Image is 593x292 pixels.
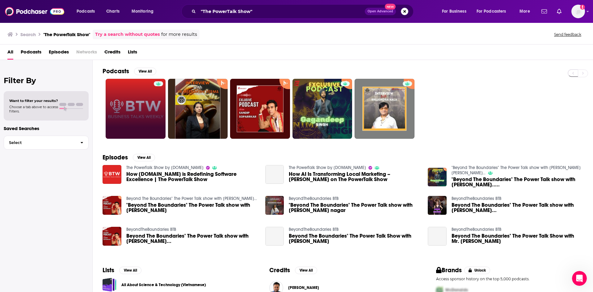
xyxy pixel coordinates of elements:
[571,5,585,18] button: Show profile menu
[134,68,156,75] button: View All
[133,154,155,161] button: View All
[132,7,154,16] span: Monitoring
[95,31,160,38] a: Try a search without quotes
[288,285,319,290] a: Navin Shetty
[127,6,162,16] button: open menu
[289,171,420,182] span: How AI Is Transforming Local Marketing – [PERSON_NAME] on The PowerTalk Show
[539,6,549,17] a: Show notifications dropdown
[452,202,583,213] span: Beyond The Boundaries" The Power Talk show with [PERSON_NAME]...
[4,136,89,150] button: Select
[436,266,462,274] h2: Brands
[428,168,447,187] img: "Beyond The Boundaries" The Power Talk show with Gagandeep Singh.....
[571,5,585,18] span: Logged in as rgertner
[9,99,58,103] span: Want to filter your results?
[452,233,583,244] span: Beyond The Boundaries" The Power Talk Show with Mr. [PERSON_NAME]
[580,5,585,10] svg: Add a profile image
[20,32,36,37] h3: Search
[5,6,64,17] img: Podchaser - Follow, Share and Rate Podcasts
[289,233,420,244] a: Beyond The Boundaries" The Power Talk Show with Saanand Verma
[161,31,197,38] span: for more results
[103,266,114,274] h2: Lists
[265,165,284,184] a: How AI Is Transforming Local Marketing – Joel Keith on The PowerTalk Show
[126,171,258,182] span: How [DOMAIN_NAME] is Redefining Software Excellence | The PowerTalk Show
[49,47,69,60] a: Episodes
[289,233,420,244] span: Beyond The Boundaries" The Power Talk Show with [PERSON_NAME]
[572,271,587,286] iframe: Intercom live chat
[128,47,137,60] a: Lists
[269,266,290,274] h2: Credits
[289,202,420,213] a: "Beyond The Boundaries" The Power Talk show with Mahamedhaa nagar
[126,233,258,244] span: Beyond The Boundaries" The Power Talk show with [PERSON_NAME]...
[103,67,156,75] a: PodcastsView All
[265,227,284,246] a: Beyond The Boundaries" The Power Talk Show with Saanand Verma
[126,233,258,244] a: Beyond The Boundaries" The Power Talk show with Sandip Soparrkar...
[4,125,89,131] p: Saved Searches
[76,47,97,60] span: Networks
[452,177,583,187] span: "Beyond The Boundaries" The Power Talk show with [PERSON_NAME].....
[365,8,396,15] button: Open AdvancedNew
[452,202,583,213] a: Beyond The Boundaries" The Power Talk show with Eesha Agrawal...
[452,165,581,176] a: "Beyond The Boundaries" The Power Talk show with Gagan Deep Singh...
[295,267,317,274] button: View All
[103,154,155,161] a: EpisodesView All
[103,67,129,75] h2: Podcasts
[428,227,447,246] a: Beyond The Boundaries" The Power Talk Show with Mr. Aryan Singh
[77,7,95,16] span: Podcasts
[103,278,116,292] a: All About Science & Technology (Vietnamese)
[102,6,123,16] a: Charts
[452,196,501,201] a: BeyondTheBoundaries BTB
[126,196,257,201] a: Beyond The Boundaries" The Power Talk show with Sandip Soparrkar...
[103,165,121,184] img: How BetterSoftware.dev is Redefining Software Excellence | The PowerTalk Show
[21,47,41,60] a: Podcasts
[289,202,420,213] span: "Beyond The Boundaries" The Power Talk show with [PERSON_NAME] nagar
[515,6,538,16] button: open menu
[121,281,206,288] a: All About Science & Technology (Vietnamese)
[126,202,258,213] span: "Beyond The Boundaries" The Power Talk show with [PERSON_NAME]
[9,105,58,113] span: Choose a tab above to access filters.
[198,6,365,16] input: Search podcasts, credits, & more...
[4,76,89,85] h2: Filter By
[519,7,530,16] span: More
[289,227,339,232] a: BeyondTheBoundaries BTB
[452,233,583,244] a: Beyond The Boundaries" The Power Talk Show with Mr. Aryan Singh
[104,47,120,60] a: Credits
[269,266,317,274] a: CreditsView All
[385,4,396,10] span: New
[126,165,204,170] a: The PowerTalk Show by BusinessTalksWeekly.com
[289,171,420,182] a: How AI Is Transforming Local Marketing – Joel Keith on The PowerTalk Show
[103,154,128,161] h2: Episodes
[103,227,121,246] img: Beyond The Boundaries" The Power Talk show with Sandip Soparrkar...
[43,32,90,37] h3: "The PowerTalk Show"
[126,202,258,213] a: "Beyond The Boundaries" The Power Talk show with Sandip Soparrkar
[452,227,501,232] a: BeyondTheBoundaries BTB
[452,177,583,187] a: "Beyond The Boundaries" The Power Talk show with Gagandeep Singh.....
[106,7,120,16] span: Charts
[126,171,258,182] a: How BetterSoftware.dev is Redefining Software Excellence | The PowerTalk Show
[103,266,141,274] a: ListsView All
[428,196,447,215] img: Beyond The Boundaries" The Power Talk show with Eesha Agrawal...
[103,196,121,215] img: "Beyond The Boundaries" The Power Talk show with Sandip Soparrkar
[473,6,515,16] button: open menu
[477,7,506,16] span: For Podcasters
[464,267,490,274] button: Unlock
[288,285,319,290] span: [PERSON_NAME]
[7,47,13,60] a: All
[442,7,466,16] span: For Business
[72,6,103,16] button: open menu
[4,141,75,145] span: Select
[554,6,564,17] a: Show notifications dropdown
[438,6,474,16] button: open menu
[265,196,284,215] img: "Beyond The Boundaries" The Power Talk show with Mahamedhaa nagar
